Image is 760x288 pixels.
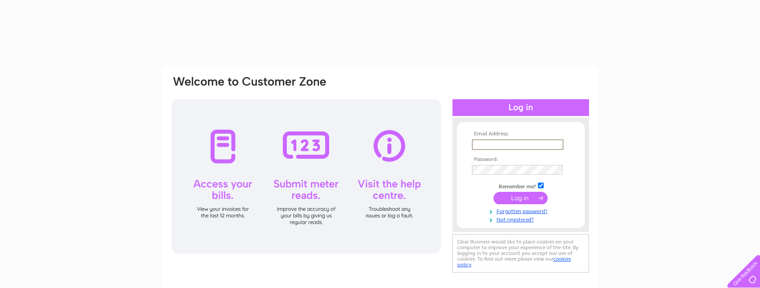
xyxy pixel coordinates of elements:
input: Submit [493,192,548,204]
th: Email Address: [470,131,572,137]
a: Not registered? [472,215,572,223]
a: Forgotten password? [472,206,572,215]
a: cookies policy [457,256,571,268]
div: Clear Business would like to place cookies on your computer to improve your experience of the sit... [452,234,589,273]
td: Remember me? [470,181,572,190]
th: Password: [470,157,572,163]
